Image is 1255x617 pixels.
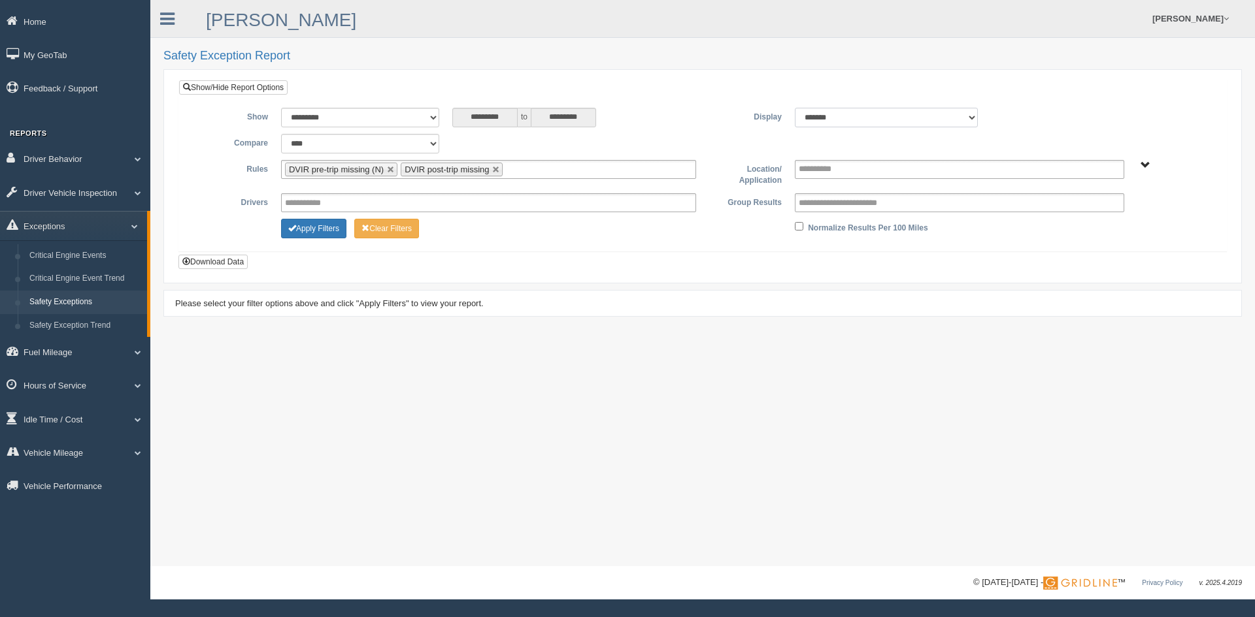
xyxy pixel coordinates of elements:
span: v. 2025.4.2019 [1199,579,1242,586]
span: DVIR pre-trip missing (N) [289,165,384,174]
label: Location/ Application [703,160,788,187]
a: [PERSON_NAME] [206,10,356,30]
label: Compare [189,134,275,150]
a: Safety Exceptions [24,291,147,314]
a: Safety Exception Trend [24,314,147,338]
a: Show/Hide Report Options [179,80,288,95]
button: Change Filter Options [281,219,346,238]
h2: Safety Exception Report [163,50,1242,63]
label: Group Results [703,193,788,209]
button: Download Data [178,255,248,269]
label: Display [703,108,788,123]
span: Please select your filter options above and click "Apply Filters" to view your report. [175,298,484,308]
a: Critical Engine Events [24,244,147,268]
button: Change Filter Options [354,219,419,238]
label: Show [189,108,275,123]
label: Drivers [189,193,275,209]
img: Gridline [1043,577,1117,590]
label: Rules [189,160,275,176]
a: Critical Engine Event Trend [24,267,147,291]
label: Normalize Results Per 100 Miles [808,219,928,234]
a: Privacy Policy [1142,579,1182,586]
div: © [DATE]-[DATE] - ™ [973,576,1242,590]
span: DVIR post-trip missing [405,165,489,174]
span: to [518,108,531,127]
